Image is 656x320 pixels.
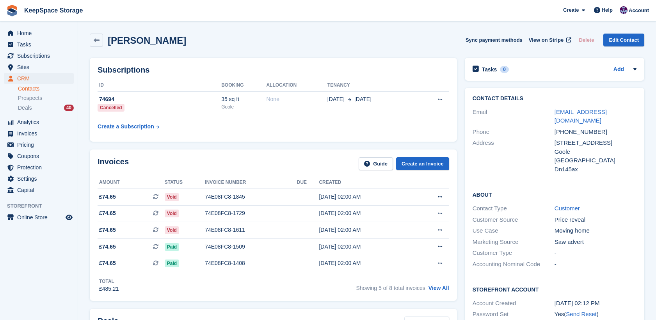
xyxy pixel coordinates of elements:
[473,204,555,213] div: Contact Type
[205,226,297,234] div: 74E08FC8-1611
[555,249,636,258] div: -
[555,260,636,269] div: -
[98,123,154,131] div: Create a Subscription
[6,5,18,16] img: stora-icon-8386f47178a22dfd0bd8f6a31ec36ba5ce8667c1dd55bd0f319d3a0aa187defe.svg
[526,34,573,46] a: View on Stripe
[500,66,509,73] div: 0
[555,226,636,235] div: Moving home
[221,103,266,110] div: Goole
[221,79,266,92] th: Booking
[473,310,555,319] div: Password Set
[473,226,555,235] div: Use Case
[473,108,555,125] div: Email
[473,190,636,198] h2: About
[17,212,64,223] span: Online Store
[21,4,86,17] a: KeepSpace Storage
[428,285,449,291] a: View All
[17,139,64,150] span: Pricing
[17,173,64,184] span: Settings
[4,128,74,139] a: menu
[98,95,221,103] div: 74694
[17,28,64,39] span: Home
[4,28,74,39] a: menu
[473,128,555,137] div: Phone
[613,65,624,74] a: Add
[17,117,64,128] span: Analytics
[473,139,555,174] div: Address
[99,278,119,285] div: Total
[17,50,64,61] span: Subscriptions
[576,34,597,46] button: Delete
[4,162,74,173] a: menu
[396,157,449,170] a: Create an Invoice
[4,117,74,128] a: menu
[64,213,74,222] a: Preview store
[466,34,523,46] button: Sync payment methods
[266,95,327,103] div: None
[98,66,449,75] h2: Subscriptions
[473,215,555,224] div: Customer Source
[473,96,636,102] h2: Contact Details
[205,193,297,201] div: 74E08FC8-1845
[319,193,412,201] div: [DATE] 02:00 AM
[555,165,636,174] div: Dn145ax
[17,39,64,50] span: Tasks
[7,202,78,210] span: Storefront
[18,104,32,112] span: Deals
[529,36,564,44] span: View on Stripe
[4,50,74,61] a: menu
[563,6,579,14] span: Create
[98,119,159,134] a: Create a Subscription
[4,185,74,196] a: menu
[473,238,555,247] div: Marketing Source
[555,108,607,124] a: [EMAIL_ADDRESS][DOMAIN_NAME]
[205,243,297,251] div: 74E08FC8-1509
[165,243,179,251] span: Paid
[108,35,186,46] h2: [PERSON_NAME]
[99,285,119,293] div: £485.21
[603,34,644,46] a: Edit Contact
[17,151,64,162] span: Coupons
[17,73,64,84] span: CRM
[319,259,412,267] div: [DATE] 02:00 AM
[221,95,266,103] div: 35 sq ft
[327,95,345,103] span: [DATE]
[18,85,74,92] a: Contacts
[620,6,628,14] img: Charlotte Jobling
[555,299,636,308] div: [DATE] 02:12 PM
[473,299,555,308] div: Account Created
[473,285,636,293] h2: Storefront Account
[566,311,596,317] a: Send Reset
[18,104,74,112] a: Deals 40
[17,62,64,73] span: Sites
[359,157,393,170] a: Guide
[4,139,74,150] a: menu
[555,156,636,165] div: [GEOGRAPHIC_DATA]
[17,128,64,139] span: Invoices
[555,128,636,137] div: [PHONE_NUMBER]
[18,94,42,102] span: Prospects
[4,39,74,50] a: menu
[319,243,412,251] div: [DATE] 02:00 AM
[319,209,412,217] div: [DATE] 02:00 AM
[555,310,636,319] div: Yes
[555,139,636,148] div: [STREET_ADDRESS]
[319,176,412,189] th: Created
[564,311,598,317] span: ( )
[98,79,221,92] th: ID
[4,73,74,84] a: menu
[555,205,580,212] a: Customer
[482,66,497,73] h2: Tasks
[17,185,64,196] span: Capital
[165,193,179,201] span: Void
[4,151,74,162] a: menu
[99,209,116,217] span: £74.65
[17,162,64,173] span: Protection
[99,193,116,201] span: £74.65
[64,105,74,111] div: 40
[98,104,124,112] div: Cancelled
[98,157,129,170] h2: Invoices
[555,238,636,247] div: Saw advert
[4,173,74,184] a: menu
[327,79,416,92] th: Tenancy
